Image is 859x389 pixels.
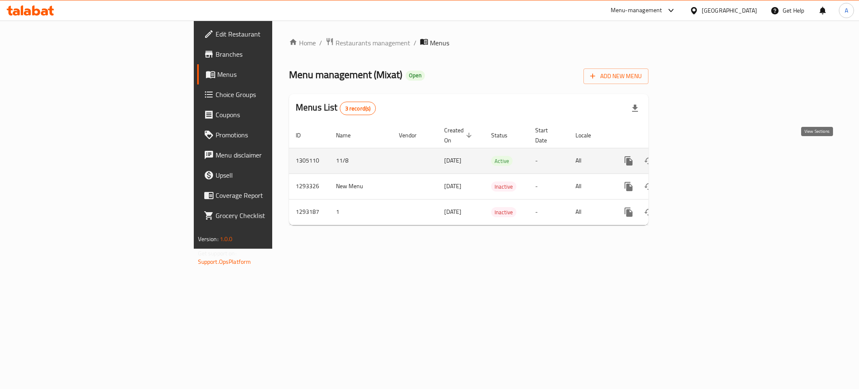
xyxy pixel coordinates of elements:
span: Name [336,130,362,140]
span: Vendor [399,130,427,140]
td: All [569,148,612,173]
a: Choice Groups [197,84,337,105]
span: 3 record(s) [340,105,376,113]
li: / [414,38,416,48]
td: All [569,173,612,199]
a: Menus [197,64,337,84]
span: Edit Restaurant [216,29,331,39]
button: Change Status [639,151,659,171]
a: Upsell [197,165,337,185]
button: more [619,151,639,171]
span: Version: [198,234,219,244]
a: Grocery Checklist [197,205,337,226]
div: Total records count [340,102,376,115]
a: Support.OpsPlatform [198,256,251,267]
span: Locale [575,130,602,140]
span: ID [296,130,312,140]
span: Get support on: [198,248,237,259]
span: Menu management ( Mixat ) [289,65,402,84]
div: [GEOGRAPHIC_DATA] [702,6,757,15]
span: Inactive [491,182,516,192]
td: - [528,199,569,225]
div: Export file [625,98,645,118]
a: Coupons [197,105,337,125]
a: Edit Restaurant [197,24,337,44]
span: Inactive [491,208,516,217]
span: Grocery Checklist [216,210,331,221]
div: Open [406,71,425,81]
span: Menus [430,38,449,48]
span: Restaurants management [336,38,410,48]
span: Created On [444,125,474,145]
span: [DATE] [444,155,461,166]
span: Start Date [535,125,559,145]
td: 11/8 [329,148,392,173]
button: Add New Menu [583,68,648,84]
div: Menu-management [611,5,662,16]
span: Branches [216,49,331,59]
table: enhanced table [289,123,706,225]
span: Active [491,156,513,166]
th: Actions [612,123,706,148]
td: - [528,173,569,199]
span: Upsell [216,170,331,180]
a: Menu disclaimer [197,145,337,165]
div: Inactive [491,181,516,192]
span: Menu disclaimer [216,150,331,160]
button: more [619,176,639,197]
span: Menus [217,69,331,79]
button: Change Status [639,202,659,222]
a: Branches [197,44,337,64]
a: Promotions [197,125,337,145]
span: [DATE] [444,206,461,217]
button: Change Status [639,176,659,197]
a: Restaurants management [325,37,410,48]
nav: breadcrumb [289,37,648,48]
td: - [528,148,569,173]
span: 1.0.0 [220,234,233,244]
span: [DATE] [444,181,461,192]
span: A [845,6,848,15]
span: Status [491,130,518,140]
td: New Menu [329,173,392,199]
h2: Menus List [296,101,376,115]
a: Coverage Report [197,185,337,205]
span: Coupons [216,110,331,120]
span: Promotions [216,130,331,140]
span: Coverage Report [216,190,331,200]
span: Add New Menu [590,71,642,81]
button: more [619,202,639,222]
span: Choice Groups [216,89,331,100]
td: 1 [329,199,392,225]
td: All [569,199,612,225]
span: Open [406,72,425,79]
